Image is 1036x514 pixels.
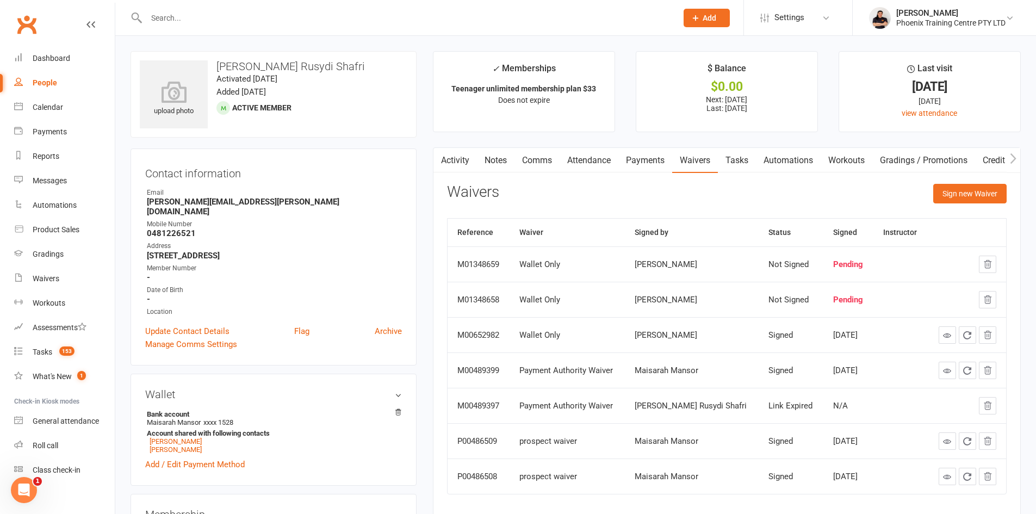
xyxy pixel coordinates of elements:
[33,466,80,474] div: Class check-in
[33,250,64,258] div: Gradings
[896,18,1006,28] div: Phoenix Training Centre PTY LTD
[519,401,615,411] div: Payment Authority Waiver
[756,148,821,173] a: Automations
[14,291,115,315] a: Workouts
[294,325,309,338] a: Flag
[11,477,37,503] iframe: Intercom live chat
[14,364,115,389] a: What's New1
[457,437,500,446] div: P00486509
[33,152,59,160] div: Reports
[140,81,208,117] div: upload photo
[519,366,615,375] div: Payment Authority Waiver
[33,103,63,112] div: Calendar
[646,95,808,113] p: Next: [DATE] Last: [DATE]
[150,445,202,454] a: [PERSON_NAME]
[203,418,233,426] span: xxxx 1528
[457,331,500,340] div: M00652982
[14,242,115,267] a: Gradings
[33,417,99,425] div: General attendance
[150,437,202,445] a: [PERSON_NAME]
[451,84,596,93] strong: Teenager unlimited membership plan $33
[14,218,115,242] a: Product Sales
[147,273,402,282] strong: -
[519,295,615,305] div: Wallet Only
[768,295,814,305] div: Not Signed
[147,228,402,238] strong: 0481226521
[145,388,402,400] h3: Wallet
[147,294,402,304] strong: -
[768,260,814,269] div: Not Signed
[14,434,115,458] a: Roll call
[618,148,672,173] a: Payments
[433,148,477,173] a: Activity
[477,148,514,173] a: Notes
[708,61,746,81] div: $ Balance
[216,74,277,84] time: Activated [DATE]
[147,251,402,261] strong: [STREET_ADDRESS]
[635,260,749,269] div: [PERSON_NAME]
[635,295,749,305] div: [PERSON_NAME]
[143,10,669,26] input: Search...
[77,371,86,380] span: 1
[519,472,615,481] div: prospect waiver
[684,9,730,27] button: Add
[457,401,500,411] div: M00489397
[14,144,115,169] a: Reports
[833,331,864,340] div: [DATE]
[147,307,402,317] div: Location
[14,120,115,144] a: Payments
[514,148,560,173] a: Comms
[833,295,864,305] div: Pending
[833,366,864,375] div: [DATE]
[774,5,804,30] span: Settings
[216,87,266,97] time: Added [DATE]
[933,184,1007,203] button: Sign new Waiver
[457,260,500,269] div: M01348659
[833,472,864,481] div: [DATE]
[492,61,556,82] div: Memberships
[768,472,814,481] div: Signed
[768,366,814,375] div: Signed
[145,163,402,179] h3: Contact information
[646,81,808,92] div: $0.00
[14,193,115,218] a: Automations
[14,315,115,340] a: Assessments
[14,46,115,71] a: Dashboard
[33,441,58,450] div: Roll call
[33,372,72,381] div: What's New
[14,340,115,364] a: Tasks 153
[14,71,115,95] a: People
[33,299,65,307] div: Workouts
[33,348,52,356] div: Tasks
[457,295,500,305] div: M01348658
[13,11,40,38] a: Clubworx
[873,219,928,246] th: Instructor
[510,219,624,246] th: Waiver
[635,401,749,411] div: [PERSON_NAME] Rusydi Shafri
[823,219,873,246] th: Signed
[33,477,42,486] span: 1
[907,61,952,81] div: Last visit
[145,408,402,455] li: Maisarah Mansor
[849,81,1010,92] div: [DATE]
[457,366,500,375] div: M00489399
[896,8,1006,18] div: [PERSON_NAME]
[147,410,396,418] strong: Bank account
[718,148,756,173] a: Tasks
[145,338,237,351] a: Manage Comms Settings
[672,148,718,173] a: Waivers
[14,95,115,120] a: Calendar
[147,197,402,216] strong: [PERSON_NAME][EMAIL_ADDRESS][PERSON_NAME][DOMAIN_NAME]
[448,219,510,246] th: Reference
[145,325,229,338] a: Update Contact Details
[33,323,86,332] div: Assessments
[147,263,402,274] div: Member Number
[33,176,67,185] div: Messages
[140,60,407,72] h3: [PERSON_NAME] Rusydi Shafri
[375,325,402,338] a: Archive
[33,225,79,234] div: Product Sales
[33,274,59,283] div: Waivers
[33,201,77,209] div: Automations
[232,103,291,112] span: Active member
[768,437,814,446] div: Signed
